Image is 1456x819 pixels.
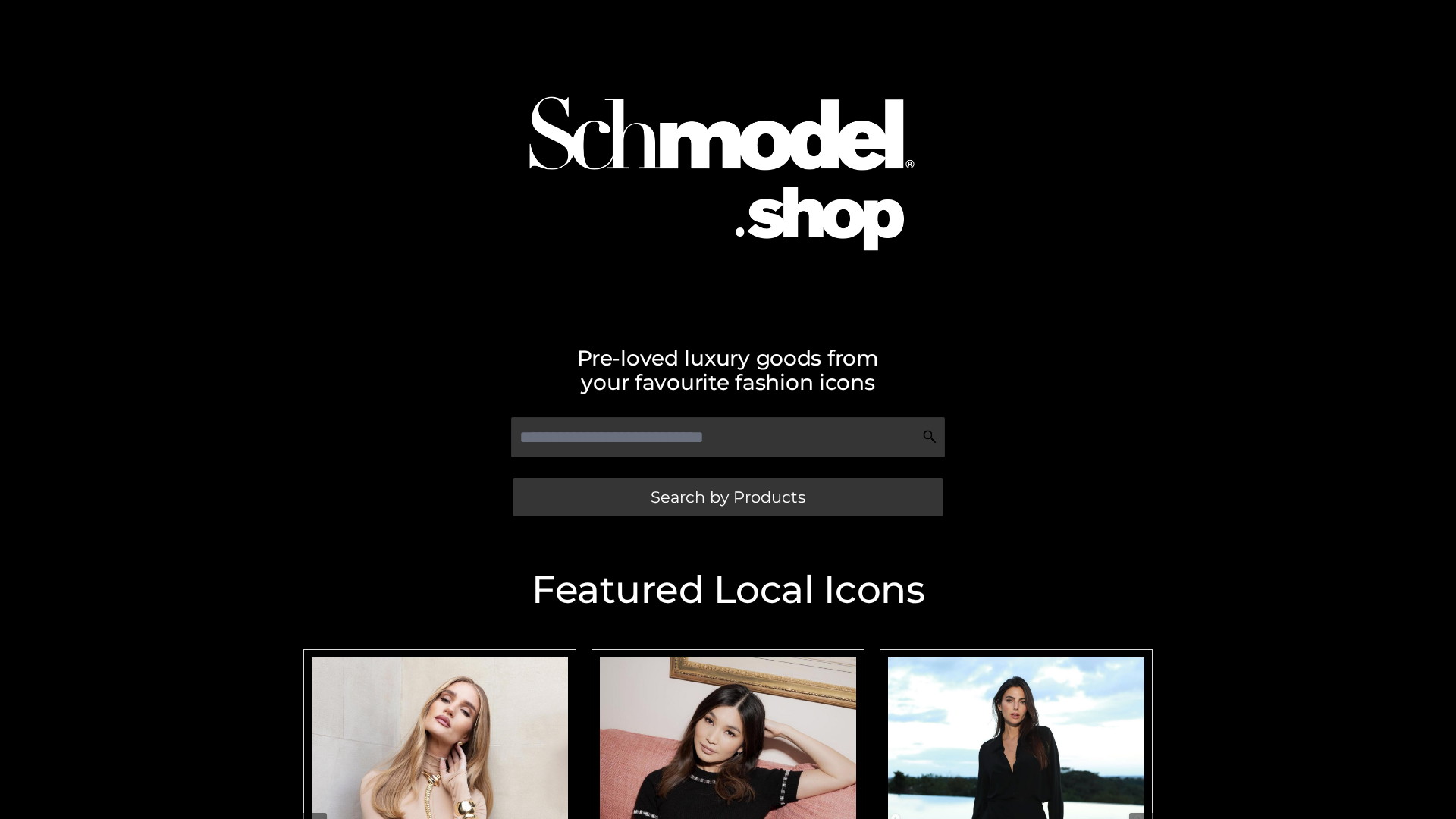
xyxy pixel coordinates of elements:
h2: Pre-loved luxury goods from your favourite fashion icons [296,346,1160,394]
h2: Featured Local Icons​ [296,571,1160,609]
a: Search by Products [513,478,943,516]
span: Search by Products [651,489,805,505]
img: Search Icon [922,429,937,444]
